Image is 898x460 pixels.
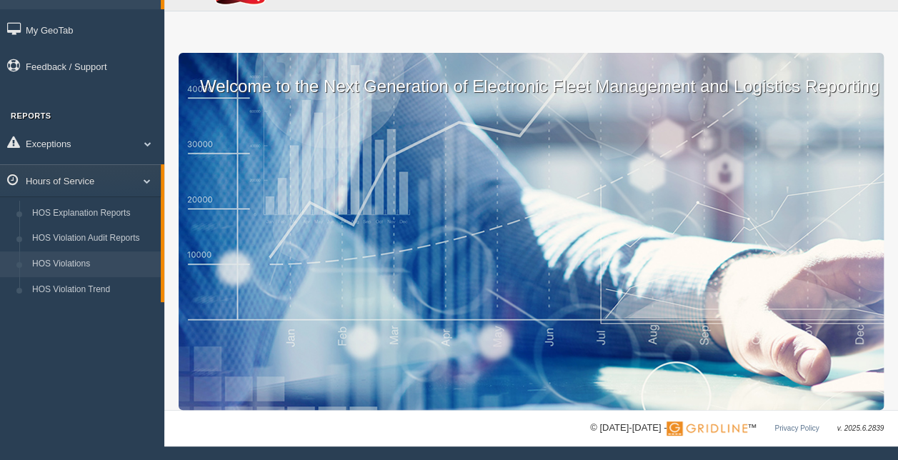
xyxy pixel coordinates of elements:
[26,201,161,226] a: HOS Explanation Reports
[590,421,884,436] div: © [DATE]-[DATE] - ™
[667,421,747,436] img: Gridline
[837,424,884,432] span: v. 2025.6.2839
[179,53,884,99] p: Welcome to the Next Generation of Electronic Fleet Management and Logistics Reporting
[26,277,161,303] a: HOS Violation Trend
[26,226,161,251] a: HOS Violation Audit Reports
[774,424,819,432] a: Privacy Policy
[26,251,161,277] a: HOS Violations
